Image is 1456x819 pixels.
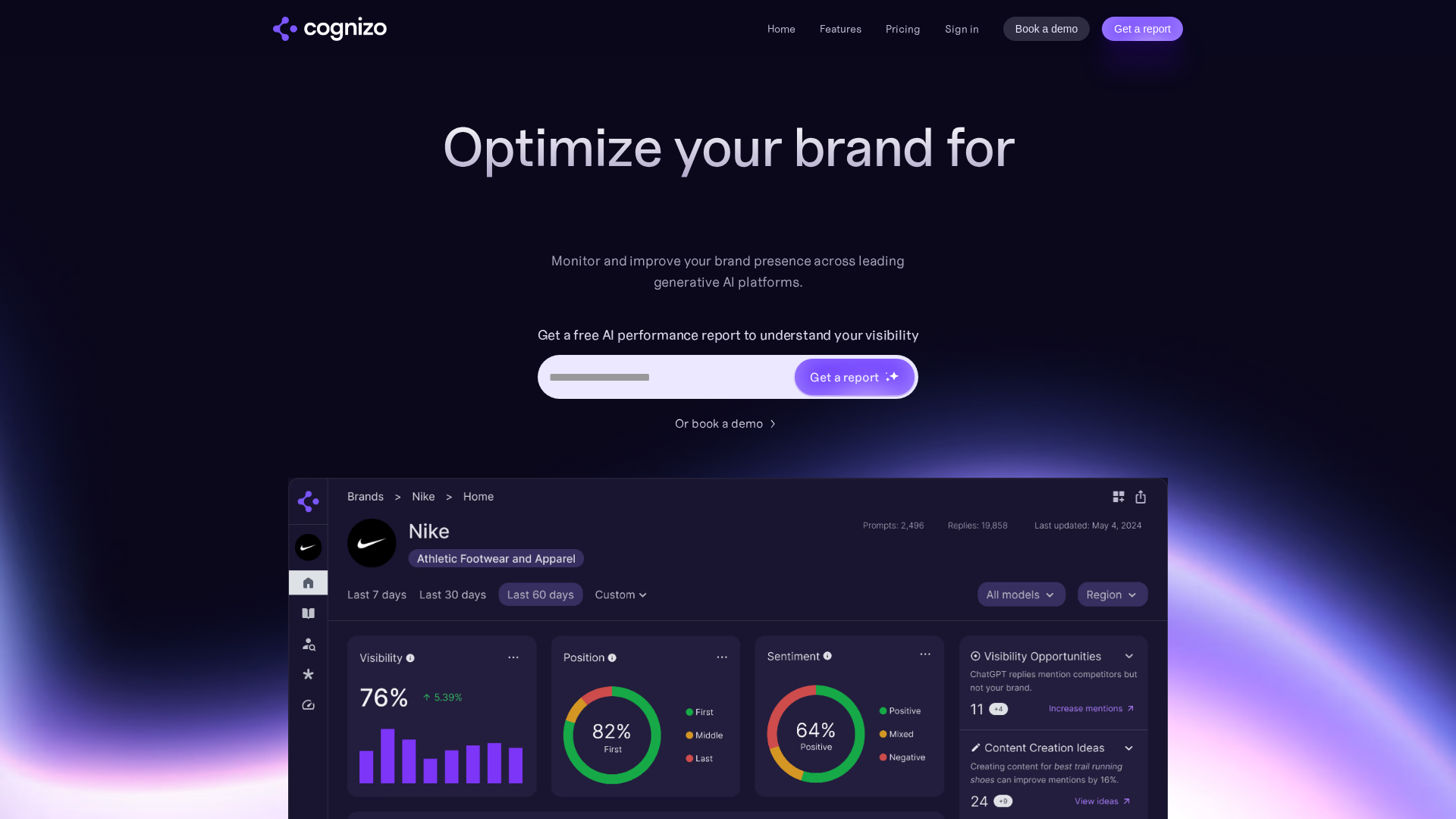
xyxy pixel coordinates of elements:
a: Get a report [1102,17,1183,41]
label: Get a free AI performance report to understand your visibility [538,323,919,347]
div: Monitor and improve your brand presence across leading generative AI platforms. [541,250,915,293]
a: home [273,17,387,41]
img: star [889,371,899,381]
form: Hero URL Input Form [538,323,919,406]
a: Home [767,22,795,36]
a: Or book a demo [675,414,781,432]
a: Pricing [886,22,921,36]
div: Or book a demo [675,414,763,432]
a: Book a demo [1003,17,1090,41]
a: Sign in [945,20,979,38]
img: star [885,377,890,382]
a: Features [820,22,861,36]
a: Get a reportstarstarstar [793,357,916,397]
div: Get a report [810,368,878,386]
h1: Optimize your brand for [425,117,1031,177]
img: star [885,372,887,374]
img: cognizo logo [273,17,387,41]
